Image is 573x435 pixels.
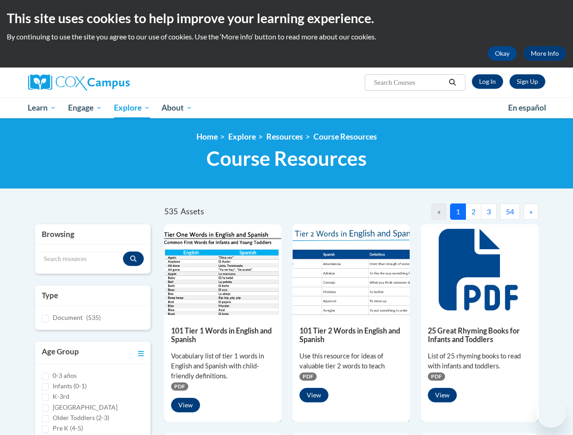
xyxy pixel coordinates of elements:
[196,132,218,141] a: Home
[53,402,118,412] label: [GEOGRAPHIC_DATA]
[171,351,274,381] div: Vocabulary list of tier 1 words in English and Spanish with child-friendly definitions.
[53,381,87,391] label: Infants (0-1)
[42,229,144,240] h3: Browsing
[299,388,328,402] button: View
[509,74,545,89] a: Register
[21,97,552,118] div: Main menu
[351,203,539,220] nav: Pagination Navigation
[28,102,56,113] span: Learn
[373,77,446,88] input: Search Courses
[53,391,69,401] label: K-3rd
[228,132,256,141] a: Explore
[428,326,531,344] h5: 25 Great Rhyming Books for Infants and Toddlers
[488,46,517,61] button: Okay
[524,46,566,61] a: More Info
[164,224,281,315] img: d35314be-4b7e-462d-8f95-b17e3d3bb747.pdf
[500,203,520,220] button: 54
[206,146,367,170] span: Course Resources
[138,346,144,359] a: Toggle collapse
[108,97,156,118] a: Explore
[446,77,459,88] button: Search
[28,74,130,91] img: Cox Campus
[171,398,200,412] button: View
[299,351,403,371] div: Use this resource for ideas of valuable tier 2 words to teach
[181,207,204,216] span: Assets
[472,74,503,89] a: Log In
[68,102,102,113] span: Engage
[502,98,552,117] a: En español
[42,346,79,359] h3: Age Group
[529,207,533,216] span: »
[450,203,466,220] button: 1
[114,102,150,113] span: Explore
[62,97,108,118] a: Engage
[171,382,188,391] span: PDF
[53,413,109,423] label: Older Toddlers (2-3)
[537,399,566,428] iframe: Button to launch messaging window
[428,351,531,371] div: List of 25 rhyming books to read with infants and toddlers.
[7,32,566,42] p: By continuing to use the site you agree to our use of cookies. Use the ‘More info’ button to read...
[293,224,410,315] img: 836e94b2-264a-47ae-9840-fb2574307f3b.pdf
[53,423,83,433] label: Pre K (4-5)
[53,371,77,381] label: 0-3 años
[266,132,303,141] a: Resources
[86,314,101,321] span: (535)
[42,290,144,301] h3: Type
[299,372,317,381] span: PDF
[524,203,539,220] button: Next
[162,102,192,113] span: About
[428,388,457,402] button: View
[164,207,178,216] span: 535
[22,97,63,118] a: Learn
[481,203,497,220] button: 3
[313,132,377,141] a: Course Resources
[7,9,566,27] h2: This site uses cookies to help improve your learning experience.
[156,97,198,118] a: About
[465,203,481,220] button: 2
[42,251,123,267] input: Search resources
[428,372,445,381] span: PDF
[171,326,274,344] h5: 101 Tier 1 Words in English and Spanish
[299,326,403,344] h5: 101 Tier 2 Words in English and Spanish
[28,74,191,91] a: Cox Campus
[123,251,144,266] button: Search resources
[508,103,546,112] span: En español
[53,314,83,321] span: Document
